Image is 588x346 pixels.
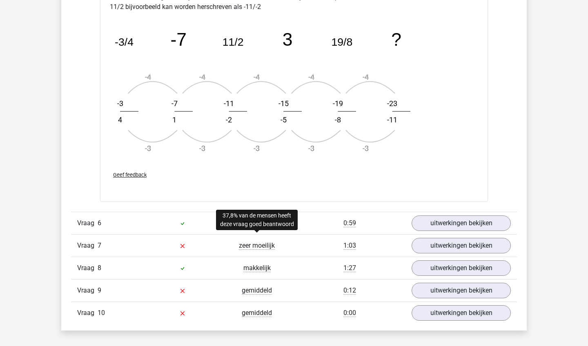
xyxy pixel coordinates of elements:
span: Vraag [77,241,98,251]
span: Vraag [77,263,98,273]
span: 7 [98,242,101,249]
span: 8 [98,264,101,272]
tspan: 3 [283,29,293,49]
tspan: 19/8 [331,35,352,48]
a: uitwerkingen bekijken [412,305,511,321]
text: -2 [226,115,232,124]
tspan: ? [391,29,401,49]
text: -5 [281,115,287,124]
text: -3 [254,144,260,153]
a: uitwerkingen bekijken [412,283,511,298]
div: 37,8% van de mensen heeft deze vraag goed beantwoord [216,210,298,230]
text: -3 [145,144,151,153]
text: -4 [363,73,369,81]
span: Vraag [77,308,98,318]
text: 4 [118,115,122,124]
span: Geef feedback [113,172,147,178]
text: -3 [363,144,369,153]
text: -3 [199,144,205,153]
text: -4 [199,73,205,81]
span: gemiddeld [242,309,272,317]
span: 0:00 [343,309,356,317]
a: uitwerkingen bekijken [412,238,511,253]
text: -3 [308,144,314,153]
span: 0:12 [343,286,356,295]
tspan: -3/4 [115,35,134,48]
span: gemiddeld [242,286,272,295]
tspan: 11/2 [223,35,244,48]
text: -7 [171,99,178,108]
span: Vraag [77,218,98,228]
tspan: -7 [171,29,187,49]
text: -11 [224,99,234,108]
span: 9 [98,286,101,294]
span: 0:59 [343,219,356,227]
span: 10 [98,309,105,317]
span: 1:03 [343,242,356,250]
text: -4 [145,73,151,81]
text: -11 [387,115,397,124]
text: -23 [387,99,397,108]
a: uitwerkingen bekijken [412,215,511,231]
span: zeer moeilijk [239,242,275,250]
text: 1 [172,115,176,124]
text: -19 [333,99,343,108]
text: -4 [254,73,260,81]
text: -15 [278,99,289,108]
text: -8 [335,115,341,124]
a: uitwerkingen bekijken [412,260,511,276]
span: Vraag [77,286,98,295]
span: 1:27 [343,264,356,272]
text: -4 [308,73,314,81]
span: makkelijk [243,264,271,272]
span: 6 [98,219,101,227]
text: -3 [117,99,123,108]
